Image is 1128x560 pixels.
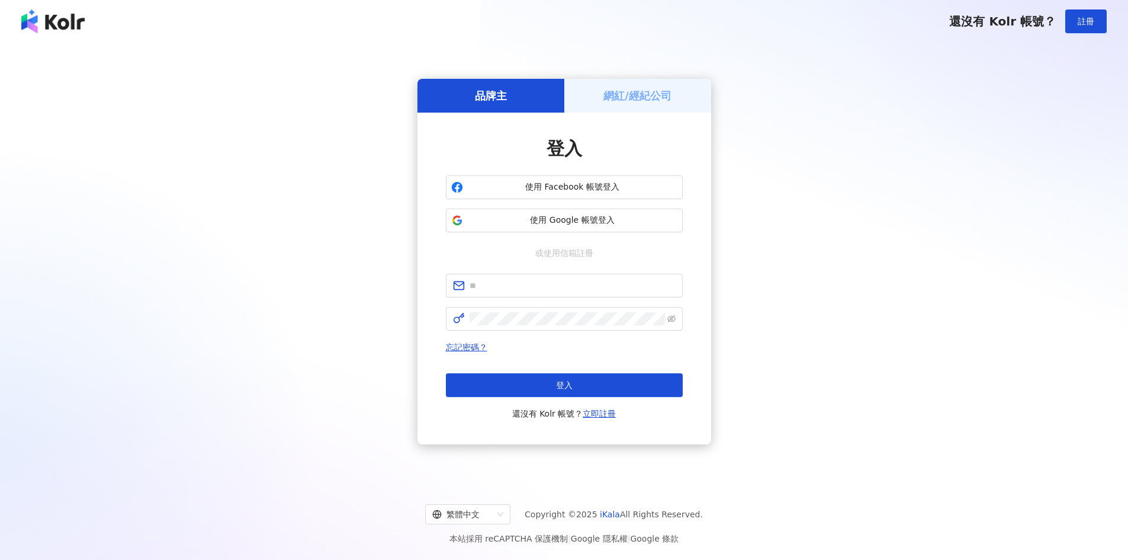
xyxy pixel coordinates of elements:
[1078,17,1094,26] span: 註冊
[446,343,487,352] a: 忘記密碼？
[667,315,676,323] span: eye-invisible
[556,380,573,390] span: 登入
[525,507,703,521] span: Copyright © 2025 All Rights Reserved.
[527,247,602,260] span: 或使用信箱註冊
[468,215,677,226] span: 使用 Google 帳號登入
[547,138,582,159] span: 登入
[21,9,85,33] img: logo
[583,409,616,418] a: 立即註冊
[949,14,1056,28] span: 還沒有 Kolr 帳號？
[449,532,679,546] span: 本站採用 reCAPTCHA 保護機制
[568,534,571,543] span: |
[446,373,683,397] button: 登入
[446,175,683,199] button: 使用 Facebook 帳號登入
[571,534,628,543] a: Google 隱私權
[600,510,620,519] a: iKala
[1065,9,1107,33] button: 註冊
[628,534,631,543] span: |
[432,505,493,524] div: 繁體中文
[468,181,677,193] span: 使用 Facebook 帳號登入
[630,534,679,543] a: Google 條款
[603,88,671,103] h5: 網紅/經紀公司
[446,209,683,232] button: 使用 Google 帳號登入
[512,407,616,421] span: 還沒有 Kolr 帳號？
[475,88,507,103] h5: 品牌主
